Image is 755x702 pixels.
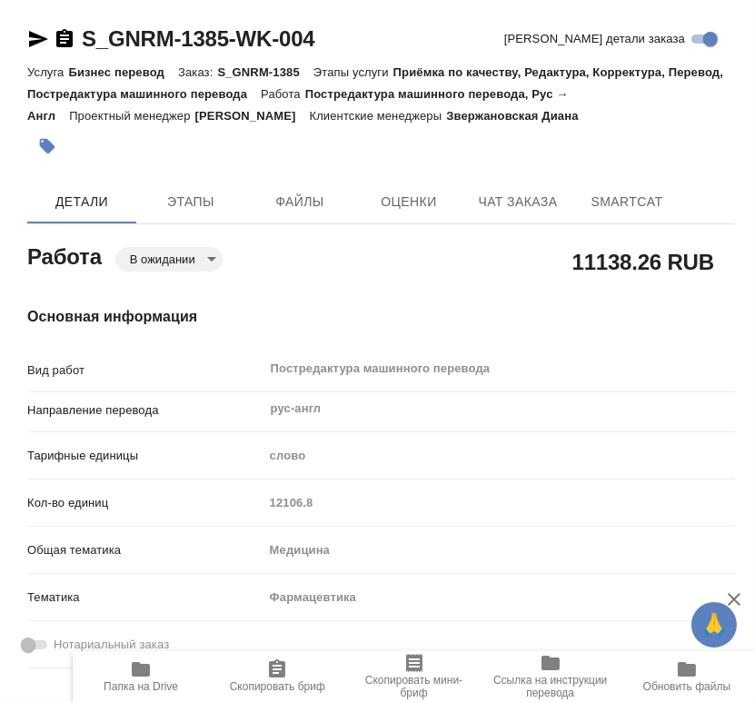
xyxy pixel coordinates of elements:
[230,680,325,693] span: Скопировать бриф
[263,489,735,516] input: Пустое поле
[263,535,735,566] div: Медицина
[38,191,125,213] span: Детали
[619,651,755,702] button: Обновить файлы
[256,191,343,213] span: Файлы
[446,109,591,123] p: Звержановская Диана
[124,252,201,267] button: В ожидании
[310,109,447,123] p: Клиентские менеджеры
[493,674,608,699] span: Ссылка на инструкции перевода
[27,361,263,380] p: Вид работ
[27,541,263,559] p: Общая тематика
[27,65,68,79] p: Услуга
[699,606,730,644] span: 🙏
[195,109,310,123] p: [PERSON_NAME]
[482,651,619,702] button: Ссылка на инструкции перевода
[27,28,49,50] button: Скопировать ссылку для ЯМессенджера
[572,246,714,277] h2: 11138.26 RUB
[263,440,735,471] div: слово
[27,588,263,607] p: Тематика
[504,30,685,48] span: [PERSON_NAME] детали заказа
[583,191,671,213] span: SmartCat
[27,306,735,328] h4: Основная информация
[261,87,305,101] p: Работа
[27,126,67,166] button: Добавить тэг
[691,602,737,648] button: 🙏
[643,680,731,693] span: Обновить файлы
[115,247,223,272] div: В ожидании
[69,109,194,123] p: Проектный менеджер
[147,191,234,213] span: Этапы
[27,447,263,465] p: Тарифные единицы
[209,651,345,702] button: Скопировать бриф
[27,239,102,272] h2: Работа
[474,191,561,213] span: Чат заказа
[27,401,263,420] p: Направление перевода
[217,65,313,79] p: S_GNRM-1385
[313,65,393,79] p: Этапы услуги
[263,582,735,613] div: Фармацевтика
[73,651,209,702] button: Папка на Drive
[82,26,314,51] a: S_GNRM-1385-WK-004
[104,680,178,693] span: Папка на Drive
[68,65,178,79] p: Бизнес перевод
[345,651,482,702] button: Скопировать мини-бриф
[356,674,471,699] span: Скопировать мини-бриф
[54,636,169,654] span: Нотариальный заказ
[365,191,452,213] span: Оценки
[54,28,75,50] button: Скопировать ссылку
[27,494,263,512] p: Кол-во единиц
[178,65,217,79] p: Заказ:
